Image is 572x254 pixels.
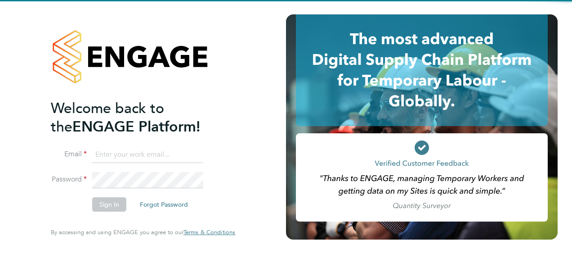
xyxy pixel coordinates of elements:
span: Welcome back to the [51,100,164,136]
a: Terms & Conditions [183,229,235,236]
label: Password [51,175,87,184]
button: Forgot Password [133,197,195,212]
label: Email [51,150,87,159]
h2: ENGAGE Platform! [51,99,226,136]
button: Sign In [92,197,126,212]
input: Enter your work email... [92,147,203,163]
span: By accessing and using ENGAGE you agree to our [51,228,235,236]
